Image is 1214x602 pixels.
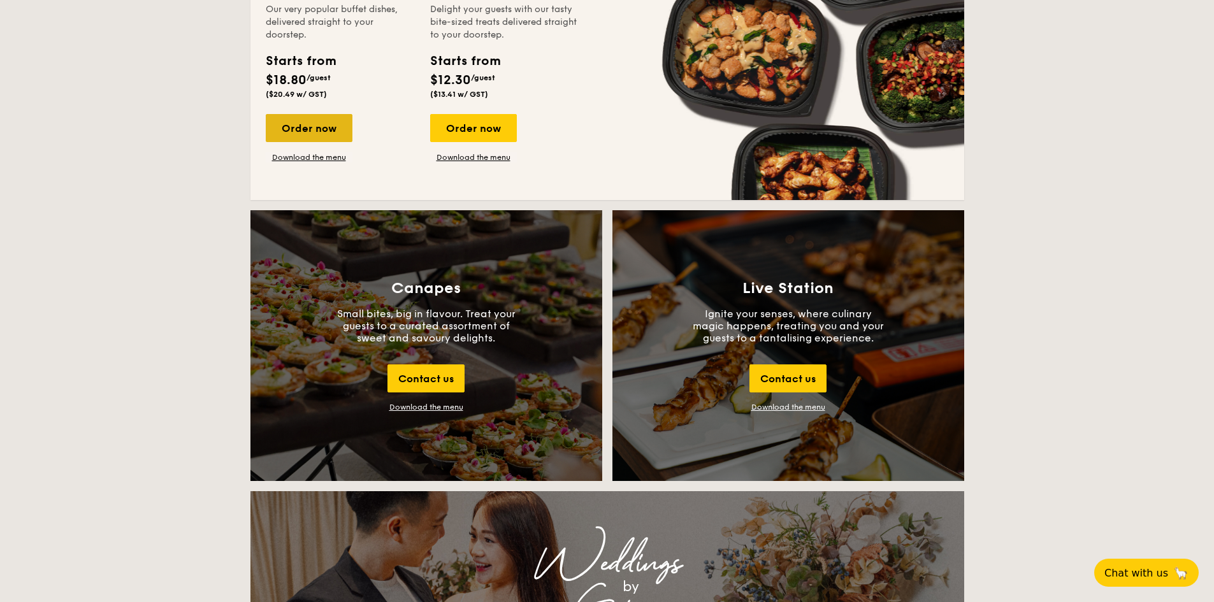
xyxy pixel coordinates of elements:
[266,114,352,142] div: Order now
[430,152,517,162] a: Download the menu
[1094,559,1199,587] button: Chat with us🦙
[749,364,827,392] div: Contact us
[430,73,471,88] span: $12.30
[430,114,517,142] div: Order now
[266,152,352,162] a: Download the menu
[266,3,415,41] div: Our very popular buffet dishes, delivered straight to your doorstep.
[410,575,852,598] div: by
[307,73,331,82] span: /guest
[387,364,465,392] div: Contact us
[751,403,825,412] a: Download the menu
[363,552,852,575] div: Weddings
[266,90,327,99] span: ($20.49 w/ GST)
[471,73,495,82] span: /guest
[391,280,461,297] h3: Canapes
[266,52,335,71] div: Starts from
[693,308,884,344] p: Ignite your senses, where culinary magic happens, treating you and your guests to a tantalising e...
[389,403,463,412] div: Download the menu
[1104,567,1168,579] span: Chat with us
[430,52,500,71] div: Starts from
[266,73,307,88] span: $18.80
[742,280,834,297] h3: Live Station
[430,90,488,99] span: ($13.41 w/ GST)
[331,308,522,344] p: Small bites, big in flavour. Treat your guests to a curated assortment of sweet and savoury delig...
[1173,566,1189,580] span: 🦙
[430,3,579,41] div: Delight your guests with our tasty bite-sized treats delivered straight to your doorstep.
